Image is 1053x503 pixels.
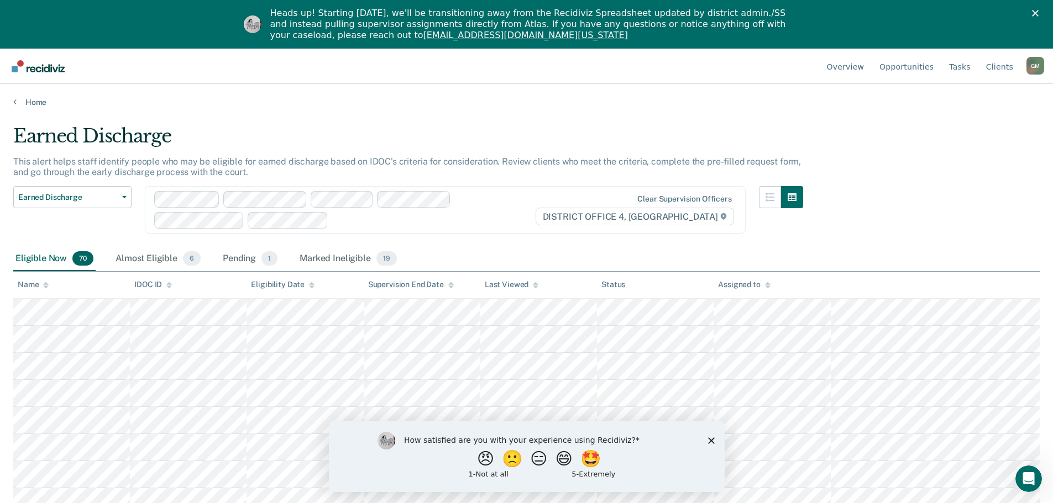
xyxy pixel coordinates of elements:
[18,193,118,202] span: Earned Discharge
[13,186,132,208] button: Earned Discharge
[637,194,731,204] div: Clear supervision officers
[718,280,770,289] div: Assigned to
[251,280,315,289] div: Eligibility Date
[825,49,867,84] a: Overview
[984,49,1015,84] a: Client s
[13,125,803,156] div: Earned Discharge
[13,247,96,271] div: Eligible Now70
[601,280,625,289] div: Status
[485,280,538,289] div: Last Viewed
[244,15,261,33] img: Profile image for Kim
[9,49,67,83] a: Go to Recidiviz Home
[261,251,277,266] span: 1
[134,280,172,289] div: IDOC ID
[12,60,65,72] img: Recidiviz
[72,251,93,266] span: 70
[423,30,627,40] a: [EMAIL_ADDRESS][DOMAIN_NAME][US_STATE]
[329,421,725,492] iframe: Survey by Kim from Recidiviz
[1015,465,1042,492] iframe: Intercom live chat
[297,247,399,271] div: Marked Ineligible19
[877,49,936,84] a: Opportunities
[113,247,203,271] div: Almost Eligible6
[1026,57,1044,75] button: Profile dropdown button
[947,49,973,84] a: Tasks
[18,280,49,289] div: Name
[9,49,1044,83] nav: Main Navigation
[183,251,201,266] span: 6
[536,208,734,225] span: DISTRICT OFFICE 4, [GEOGRAPHIC_DATA]
[376,251,397,266] span: 19
[270,8,792,41] div: Heads up! Starting [DATE], we'll be transitioning away from the Recidiviz Spreadsheet updated by ...
[1032,10,1043,17] div: Close
[368,280,454,289] div: Supervision End Date
[13,97,1040,107] a: Home
[221,247,280,271] div: Pending1
[1026,57,1044,75] div: G M
[13,156,801,177] p: This alert helps staff identify people who may be eligible for earned discharge based on IDOC’s c...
